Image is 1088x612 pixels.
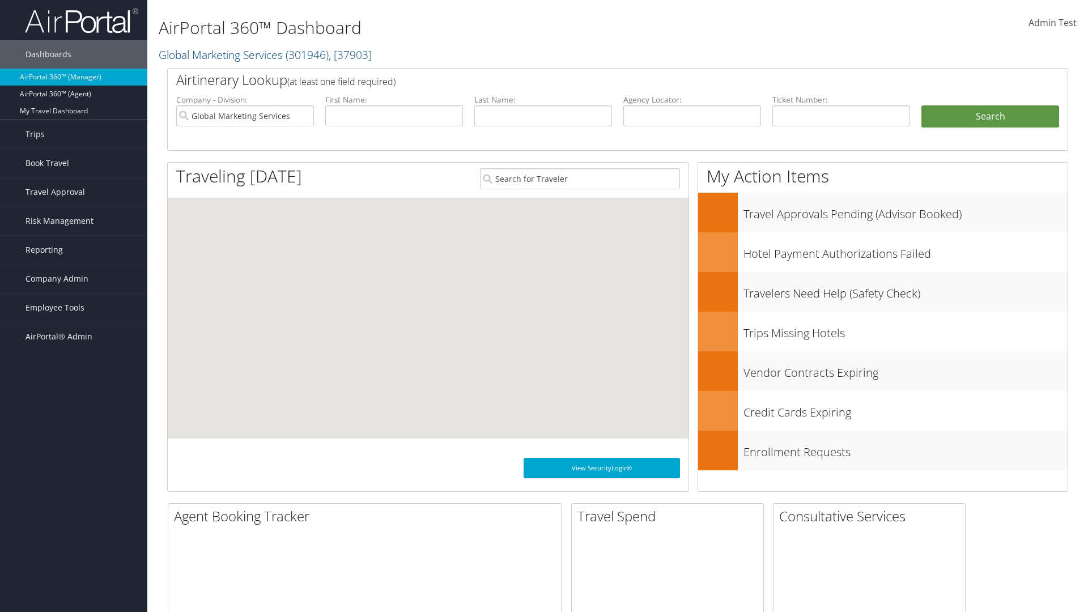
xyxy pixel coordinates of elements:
[698,164,1068,188] h1: My Action Items
[176,164,302,188] h1: Traveling [DATE]
[772,94,910,105] label: Ticket Number:
[698,272,1068,312] a: Travelers Need Help (Safety Check)
[286,47,329,62] span: ( 301946 )
[25,265,88,293] span: Company Admin
[480,168,680,189] input: Search for Traveler
[1028,16,1077,29] span: Admin Test
[743,320,1068,341] h3: Trips Missing Hotels
[25,7,138,34] img: airportal-logo.png
[1028,6,1077,41] a: Admin Test
[698,193,1068,232] a: Travel Approvals Pending (Advisor Booked)
[743,399,1068,420] h3: Credit Cards Expiring
[698,351,1068,391] a: Vendor Contracts Expiring
[25,207,93,235] span: Risk Management
[698,312,1068,351] a: Trips Missing Hotels
[25,149,69,177] span: Book Travel
[743,201,1068,222] h3: Travel Approvals Pending (Advisor Booked)
[176,70,984,90] h2: Airtinerary Lookup
[25,294,84,322] span: Employee Tools
[743,240,1068,262] h3: Hotel Payment Authorizations Failed
[176,94,314,105] label: Company - Division:
[524,458,680,478] a: View SecurityLogic®
[577,507,763,526] h2: Travel Spend
[25,322,92,351] span: AirPortal® Admin
[743,439,1068,460] h3: Enrollment Requests
[159,47,372,62] a: Global Marketing Services
[698,431,1068,470] a: Enrollment Requests
[325,94,463,105] label: First Name:
[287,75,396,88] span: (at least one field required)
[921,105,1059,128] button: Search
[698,391,1068,431] a: Credit Cards Expiring
[159,16,771,40] h1: AirPortal 360™ Dashboard
[698,232,1068,272] a: Hotel Payment Authorizations Failed
[474,94,612,105] label: Last Name:
[174,507,561,526] h2: Agent Booking Tracker
[779,507,965,526] h2: Consultative Services
[25,40,71,69] span: Dashboards
[25,178,85,206] span: Travel Approval
[329,47,372,62] span: , [ 37903 ]
[25,236,63,264] span: Reporting
[743,359,1068,381] h3: Vendor Contracts Expiring
[743,280,1068,301] h3: Travelers Need Help (Safety Check)
[623,94,761,105] label: Agency Locator:
[25,120,45,148] span: Trips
